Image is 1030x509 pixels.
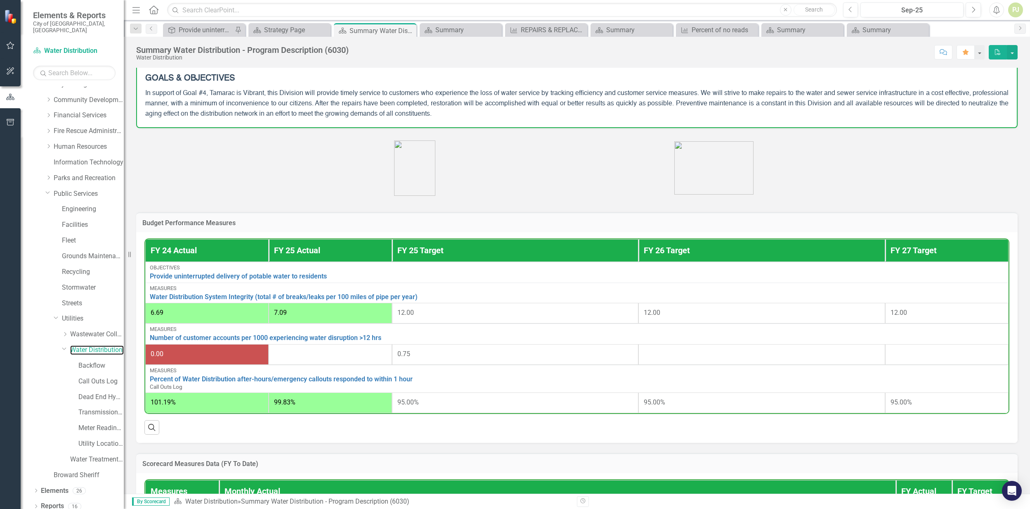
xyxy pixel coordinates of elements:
[507,25,585,35] a: REPAIRS & REPLACEMENTS (where water is shut off >12 hours) # per 1000 customers
[151,398,176,406] span: 101.19%
[674,141,754,195] img: image%20v41.png
[350,26,414,36] div: Summary Water Distribution - Program Description (6030)
[174,497,571,507] div: »
[136,55,349,61] div: Water Distribution
[521,25,585,35] div: REPAIRS & REPLACEMENTS (where water is shut off >12 hours) # per 1000 customers
[185,497,238,505] a: Water Distribution
[145,365,1009,392] td: Double-Click to Edit Right Click for Context Menu
[54,189,124,199] a: Public Services
[78,392,124,402] a: Dead End Hydrant Flushing Log
[54,471,124,480] a: Broward Sheriff
[150,383,182,390] span: Call Outs Log
[678,25,756,35] a: Percent of no reads
[150,285,1004,291] div: Measures
[397,350,410,358] span: 0.75
[167,3,836,17] input: Search ClearPoint...
[62,220,124,230] a: Facilities
[54,158,124,167] a: Information Technology
[145,323,1009,344] td: Double-Click to Edit Right Click for Context Menu
[165,25,233,35] a: Provide uninterrupted delivery of potable water to residents
[54,174,124,183] a: Parks and Recreation
[145,74,235,83] strong: GOALS & OBJECTIVES
[145,283,1009,303] td: Double-Click to Edit Right Click for Context Menu
[151,309,163,316] span: 6.69
[54,126,124,136] a: Fire Rescue Administration
[692,25,756,35] div: Percent of no reads
[150,334,1004,342] a: Number of customer accounts per 1000 experiencing water disruption >12 hrs
[62,267,124,277] a: Recycling
[794,4,835,16] button: Search
[33,66,116,80] input: Search Below...
[250,25,328,35] a: Strategy Page
[274,398,295,406] span: 99.83%
[78,408,124,417] a: Transmission and Distribution
[397,398,419,406] span: 95.00%
[863,5,961,15] div: Sep-25
[849,25,927,35] a: Summary
[78,361,124,371] a: Backflow
[593,25,671,35] a: Summary
[264,25,328,35] div: Strategy Page
[150,368,1004,373] div: Measures
[422,25,500,35] a: Summary
[606,25,671,35] div: Summary
[62,236,124,245] a: Fleet
[777,25,841,35] div: Summary
[150,265,1004,271] div: Objectives
[54,95,124,105] a: Community Development
[136,45,349,55] div: Summary Water Distribution - Program Description (6030)
[241,497,409,505] div: Summary Water Distribution - Program Description (6030)
[70,330,124,339] a: Wastewater Collection
[435,25,500,35] div: Summary
[3,9,19,24] img: ClearPoint Strategy
[805,6,823,13] span: Search
[70,345,124,355] a: Water Distribution
[62,299,124,308] a: Streets
[644,309,660,316] span: 12.00
[54,111,124,120] a: Financial Services
[1008,2,1023,17] button: PJ
[142,460,1011,468] h3: Scorecard Measures Data (FY To Date)
[860,2,964,17] button: Sep-25
[763,25,841,35] a: Summary
[150,273,1004,280] a: Provide uninterrupted delivery of potable water to residents
[33,46,116,56] a: Water Distribution
[70,455,124,464] a: Water Treatment Plant
[73,487,86,494] div: 26
[41,486,69,496] a: Elements
[862,25,927,35] div: Summary
[132,497,170,506] span: By Scorecard
[62,283,124,293] a: Stormwater
[78,439,124,449] a: Utility Location Requests
[62,314,124,323] a: Utilities
[394,140,435,196] img: image%20v42.png
[891,309,907,316] span: 12.00
[54,142,124,152] a: Human Resources
[179,25,233,35] div: Provide uninterrupted delivery of potable water to residents
[62,252,124,261] a: Grounds Maintenance
[1002,481,1022,501] div: Open Intercom Messenger
[145,40,1009,68] span: The Water Distribution Division is responsible for the timely repair and facility upgrade of 251 ...
[142,219,1011,227] h3: Budget Performance Measures
[33,10,116,20] span: Elements & Reports
[151,350,163,358] span: 0.00
[78,377,124,386] a: Call Outs Log
[150,376,1004,383] a: Percent of Water Distribution after-hours/emergency callouts responded to within 1 hour
[274,309,287,316] span: 7.09
[33,20,116,34] small: City of [GEOGRAPHIC_DATA], [GEOGRAPHIC_DATA]
[891,398,912,406] span: 95.00%
[145,90,1009,117] span: In support of Goal #4, Tamarac is Vibrant, this Division will provide timely service to customers...
[145,262,1009,283] td: Double-Click to Edit Right Click for Context Menu
[397,309,414,316] span: 12.00
[644,398,665,406] span: 95.00%
[150,326,1004,332] div: Measures
[78,423,124,433] a: Meter Reading ([PERSON_NAME])
[150,293,1004,301] a: Water Distribution System Integrity (total # of breaks/leaks per 100 miles of pipe per year)
[62,205,124,214] a: Engineering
